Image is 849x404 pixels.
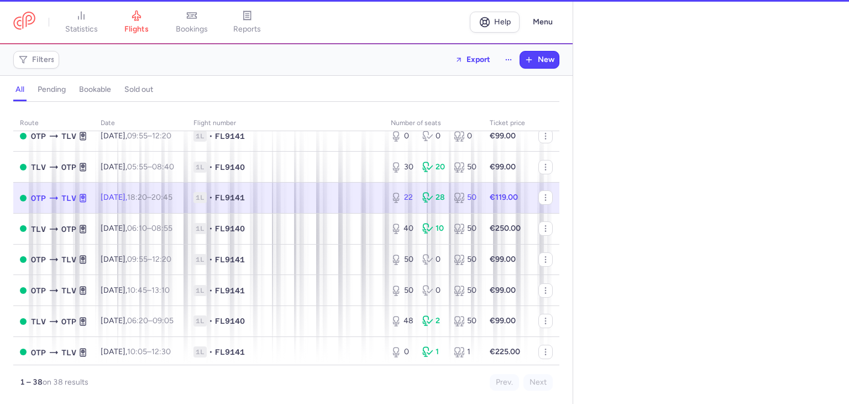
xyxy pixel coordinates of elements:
[233,24,261,34] span: reports
[101,255,171,264] span: [DATE],
[127,224,147,233] time: 06:10
[127,286,170,295] span: –
[526,12,559,33] button: Menu
[61,315,76,328] span: OTP
[215,254,245,265] span: FL9141
[127,286,147,295] time: 10:45
[187,115,384,132] th: Flight number
[448,51,497,69] button: Export
[538,55,554,64] span: New
[31,192,46,204] span: OTP
[490,347,520,356] strong: €225.00
[490,224,521,233] strong: €250.00
[215,346,245,358] span: FL9141
[79,85,111,95] h4: bookable
[31,161,46,173] span: TLV
[454,285,476,296] div: 50
[193,162,207,173] span: 1L
[193,315,207,327] span: 1L
[215,315,245,327] span: FL9140
[193,254,207,265] span: 1L
[61,161,76,173] span: OTP
[422,162,445,173] div: 20
[454,131,476,142] div: 0
[101,347,171,356] span: [DATE],
[127,162,174,172] span: –
[54,10,109,34] a: statistics
[61,192,76,204] span: TLV
[101,286,170,295] span: [DATE],
[219,10,275,34] a: reports
[490,131,516,141] strong: €99.00
[193,192,207,203] span: 1L
[164,10,219,34] a: bookings
[215,131,245,142] span: FL9141
[470,12,520,33] a: Help
[101,131,171,141] span: [DATE],
[153,316,174,325] time: 09:05
[127,316,148,325] time: 06:20
[422,131,445,142] div: 0
[65,24,98,34] span: statistics
[454,346,476,358] div: 1
[124,24,149,34] span: flights
[31,315,46,328] span: TLV
[127,224,172,233] span: –
[31,346,46,359] span: OTP
[520,51,559,68] button: New
[391,223,413,234] div: 40
[152,255,171,264] time: 12:20
[193,131,207,142] span: 1L
[151,193,172,202] time: 20:45
[20,377,43,387] strong: 1 – 38
[32,55,55,64] span: Filters
[152,131,171,141] time: 12:20
[209,192,213,203] span: •
[483,115,532,132] th: Ticket price
[454,254,476,265] div: 50
[209,254,213,265] span: •
[43,377,88,387] span: on 38 results
[391,254,413,265] div: 50
[523,374,553,391] button: Next
[127,347,147,356] time: 10:05
[454,162,476,173] div: 50
[454,192,476,203] div: 50
[61,223,76,235] span: OTP
[422,285,445,296] div: 0
[490,374,519,391] button: Prev.
[490,316,516,325] strong: €99.00
[176,24,208,34] span: bookings
[101,224,172,233] span: [DATE],
[209,162,213,173] span: •
[490,286,516,295] strong: €99.00
[422,223,445,234] div: 10
[215,192,245,203] span: FL9141
[13,115,94,132] th: route
[61,253,76,266] span: TLV
[101,193,172,202] span: [DATE],
[422,315,445,327] div: 2
[61,284,76,297] span: TLV
[38,85,66,95] h4: pending
[209,346,213,358] span: •
[127,162,148,172] time: 05:55
[127,193,147,202] time: 18:20
[384,115,483,132] th: number of seats
[31,223,46,235] span: TLV
[151,286,170,295] time: 13:10
[422,254,445,265] div: 0
[422,346,445,358] div: 1
[209,315,213,327] span: •
[193,223,207,234] span: 1L
[391,131,413,142] div: 0
[101,316,174,325] span: [DATE],
[14,51,59,68] button: Filters
[109,10,164,34] a: flights
[31,284,46,297] span: OTP
[127,347,171,356] span: –
[61,130,76,142] span: TLV
[127,316,174,325] span: –
[127,131,148,141] time: 09:55
[391,192,413,203] div: 22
